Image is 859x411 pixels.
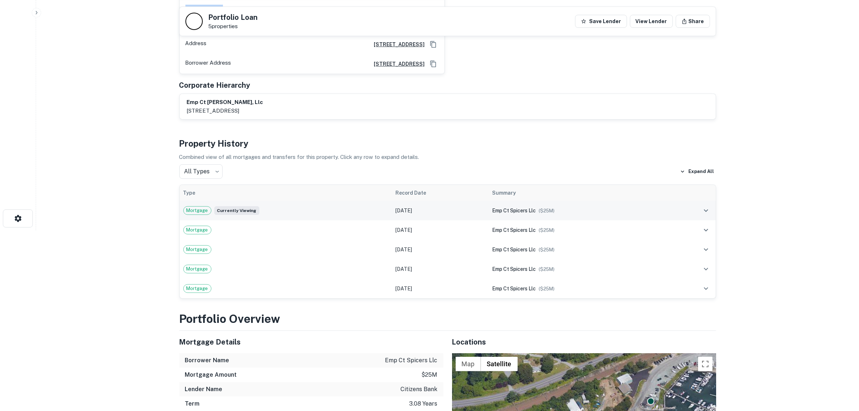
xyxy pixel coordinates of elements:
[185,371,237,379] h6: Mortgage Amount
[539,267,555,272] span: ($ 25M )
[539,247,555,252] span: ($ 25M )
[214,206,259,215] span: Currently viewing
[392,240,488,259] td: [DATE]
[185,59,231,69] p: Borrower Address
[481,357,518,371] button: Show satellite imagery
[676,15,710,28] button: Share
[187,107,263,115] p: [STREET_ADDRESS]
[179,337,443,347] h5: Mortgage Details
[539,228,555,233] span: ($ 25M )
[187,98,263,107] h6: emp ct [PERSON_NAME], llc
[539,208,555,213] span: ($ 25M )
[488,185,666,201] th: Summary
[575,15,627,28] button: Save Lender
[185,356,229,365] h6: Borrower Name
[185,39,207,50] p: Address
[209,14,258,21] h5: Portfolio Loan
[700,243,712,256] button: expand row
[179,80,250,91] h5: Corporate Hierarchy
[184,246,211,253] span: Mortgage
[184,226,211,234] span: Mortgage
[179,137,716,150] h4: Property History
[539,286,555,291] span: ($ 25M )
[698,357,713,371] button: Toggle fullscreen view
[392,259,488,279] td: [DATE]
[401,385,438,394] p: citizens bank
[185,399,200,408] h6: Term
[492,208,536,213] span: emp ct spicers llc
[492,266,536,272] span: emp ct spicers llc
[185,385,223,394] h6: Lender Name
[368,60,425,68] a: [STREET_ADDRESS]
[392,201,488,220] td: [DATE]
[393,5,439,13] h6: [PHONE_NUMBER]
[392,279,488,298] td: [DATE]
[409,399,438,408] p: 3.08 years
[392,185,488,201] th: Record Date
[392,220,488,240] td: [DATE]
[428,39,439,50] button: Copy Address
[209,23,258,30] p: 5 properties
[179,153,716,161] p: Combined view of all mortgages and transfers for this property. Click any row to expand details.
[185,5,223,13] p: Phone (Mobile)
[492,286,536,291] span: emp ct spicers llc
[678,166,716,177] button: Expand All
[179,164,223,179] div: All Types
[385,356,438,365] p: emp ct spicers llc
[422,371,438,379] p: $25m
[184,207,211,214] span: Mortgage
[492,247,536,252] span: emp ct spicers llc
[492,227,536,233] span: emp ct spicers llc
[428,59,439,69] button: Copy Address
[700,204,712,217] button: expand row
[180,185,392,201] th: Type
[823,353,859,388] iframe: Chat Widget
[184,285,211,292] span: Mortgage
[452,337,716,347] h5: Locations
[630,15,673,28] a: View Lender
[184,265,211,273] span: Mortgage
[700,263,712,275] button: expand row
[179,310,716,328] h3: Portfolio Overview
[700,282,712,295] button: expand row
[368,40,425,48] a: [STREET_ADDRESS]
[700,224,712,236] button: expand row
[456,357,481,371] button: Show street map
